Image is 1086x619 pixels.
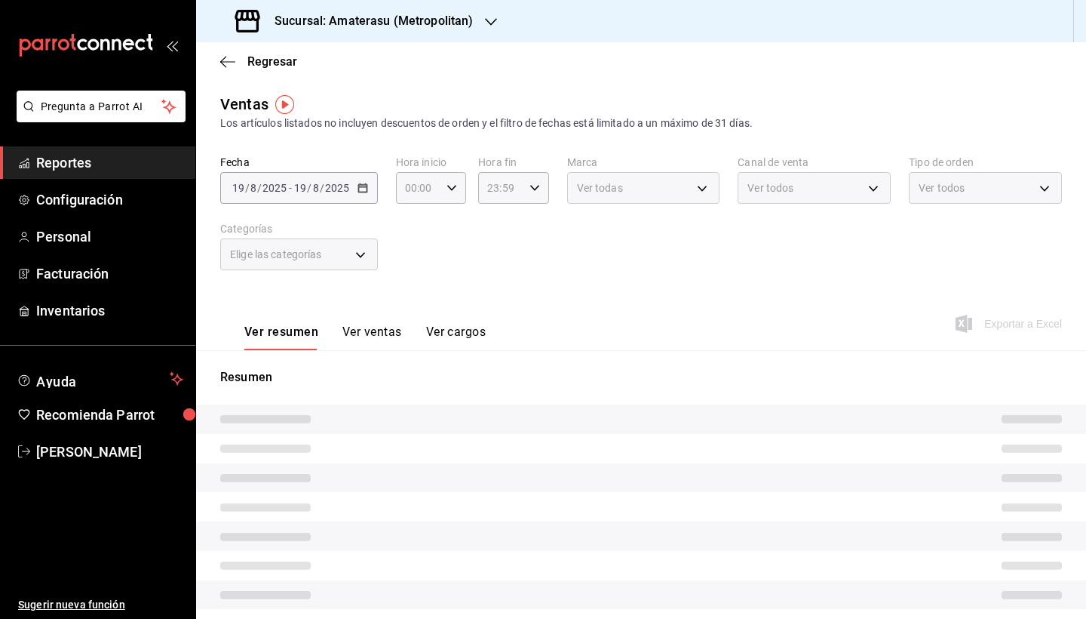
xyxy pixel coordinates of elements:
[747,180,793,196] span: Ver todos
[36,226,183,247] span: Personal
[230,247,322,262] span: Elige las categorías
[220,157,378,168] label: Fecha
[247,54,297,69] span: Regresar
[36,300,183,321] span: Inventarios
[324,182,350,194] input: ----
[567,157,720,168] label: Marca
[262,182,287,194] input: ----
[244,325,318,350] button: Ver resumen
[220,223,378,234] label: Categorías
[426,325,486,350] button: Ver cargos
[17,91,186,122] button: Pregunta a Parrot AI
[293,182,307,194] input: --
[312,182,320,194] input: --
[220,54,297,69] button: Regresar
[36,189,183,210] span: Configuración
[262,12,473,30] h3: Sucursal: Amaterasu (Metropolitan)
[275,95,294,114] img: Tooltip marker
[36,370,164,388] span: Ayuda
[18,597,183,613] span: Sugerir nueva función
[396,157,466,168] label: Hora inicio
[220,368,1062,386] p: Resumen
[244,325,486,350] div: navigation tabs
[36,405,183,425] span: Recomienda Parrot
[342,325,402,350] button: Ver ventas
[307,182,311,194] span: /
[478,157,548,168] label: Hora fin
[738,157,891,168] label: Canal de venta
[220,93,268,115] div: Ventas
[320,182,324,194] span: /
[250,182,257,194] input: --
[919,180,965,196] span: Ver todos
[36,263,183,284] span: Facturación
[257,182,262,194] span: /
[232,182,245,194] input: --
[289,182,292,194] span: -
[166,39,178,51] button: open_drawer_menu
[245,182,250,194] span: /
[220,115,1062,131] div: Los artículos listados no incluyen descuentos de orden y el filtro de fechas está limitado a un m...
[11,109,186,125] a: Pregunta a Parrot AI
[41,99,162,115] span: Pregunta a Parrot AI
[36,442,183,462] span: [PERSON_NAME]
[36,152,183,173] span: Reportes
[909,157,1062,168] label: Tipo de orden
[577,180,623,196] span: Ver todas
